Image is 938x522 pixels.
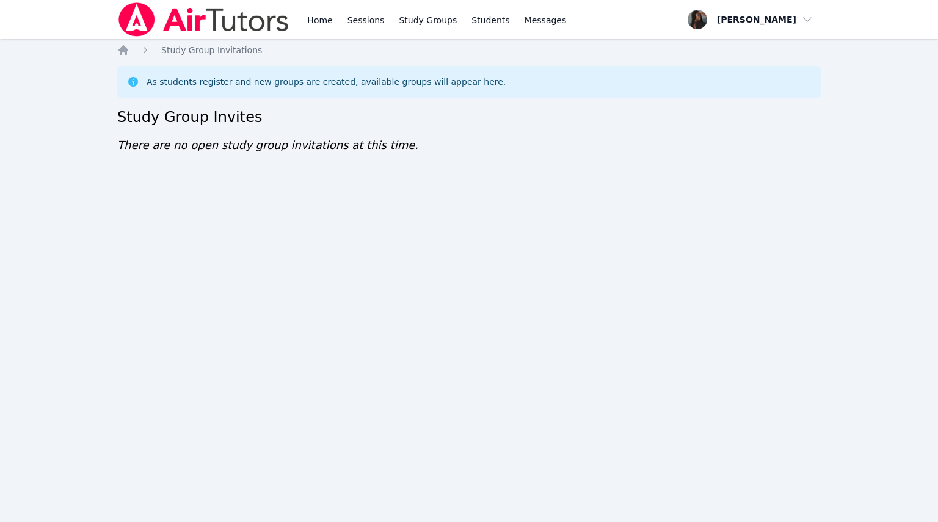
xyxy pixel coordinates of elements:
[117,107,821,127] h2: Study Group Invites
[147,76,506,88] div: As students register and new groups are created, available groups will appear here.
[161,44,262,56] a: Study Group Invitations
[161,45,262,55] span: Study Group Invitations
[525,14,567,26] span: Messages
[117,2,290,37] img: Air Tutors
[117,44,821,56] nav: Breadcrumb
[117,139,418,151] span: There are no open study group invitations at this time.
